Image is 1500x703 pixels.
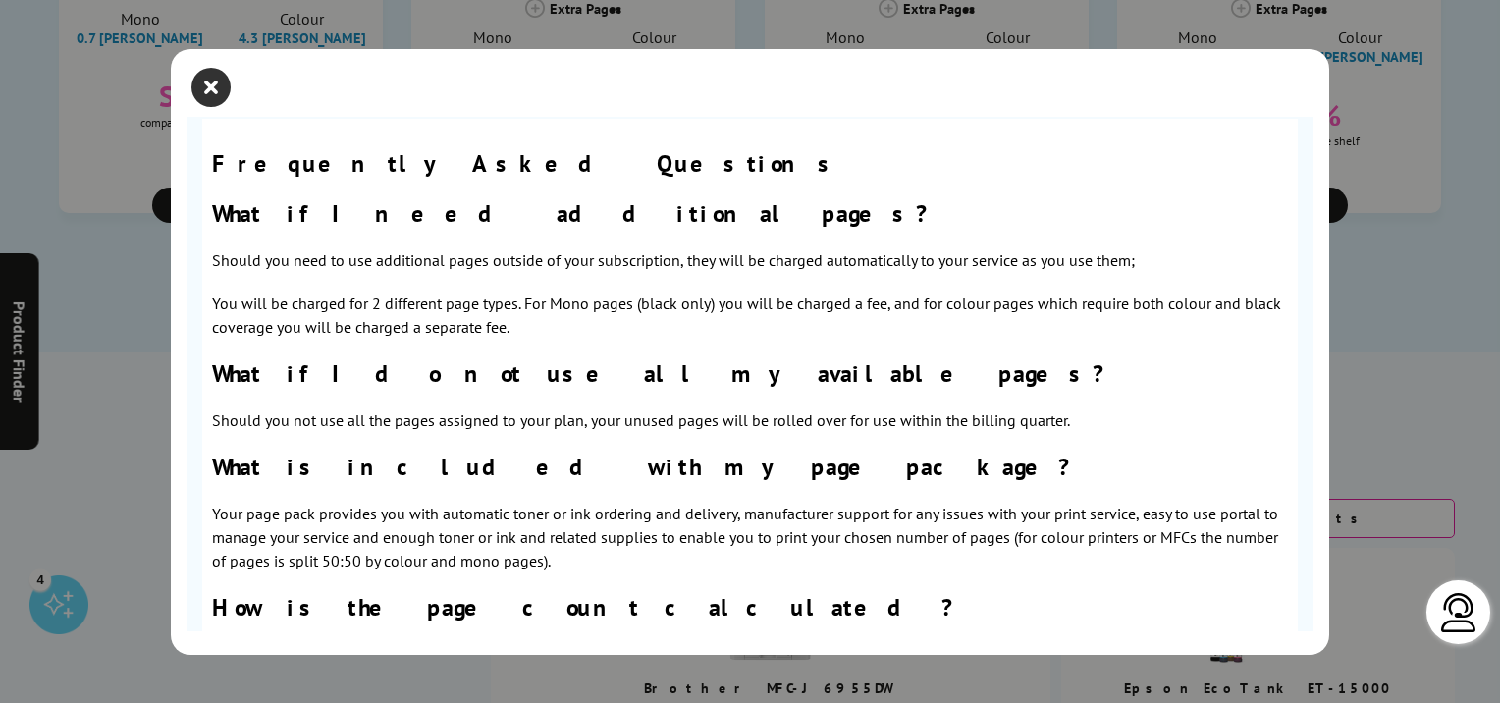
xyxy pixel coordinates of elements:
[212,292,1288,339] p: You will be charged for 2 different page types. For Mono pages (black only) you will be charged a...
[212,358,1288,389] h3: What if I do not use all my available pages?
[1439,593,1478,632] img: user-headset-light.svg
[212,408,1288,432] p: Should you not use all the pages assigned to your plan, your unused pages will be rolled over for...
[212,148,1288,179] h2: Frequently Asked Questions
[196,73,226,102] button: close modal
[212,452,1288,482] h3: What is included with my page package?
[212,198,1288,229] h3: What if I need additional pages?
[212,592,1288,622] h3: How is the page count calculated?
[212,502,1288,572] p: Your page pack provides you with automatic toner or ink ordering and delivery, manufacturer suppo...
[212,248,1288,272] p: Should you need to use additional pages outside of your subscription, they will be charged automa...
